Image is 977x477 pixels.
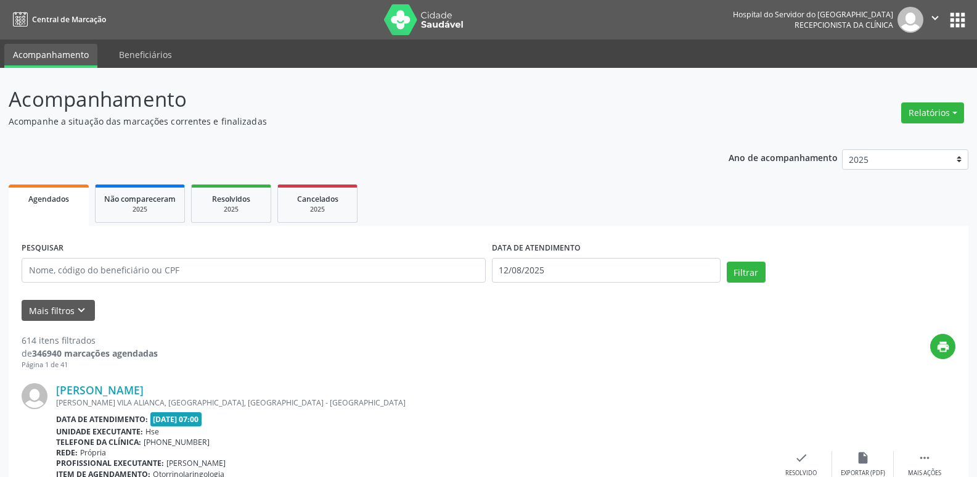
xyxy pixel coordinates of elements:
span: Hse [145,426,159,437]
i:  [928,11,942,25]
b: Profissional executante: [56,458,164,468]
div: de [22,347,158,360]
img: img [897,7,923,33]
span: Não compareceram [104,194,176,204]
i: insert_drive_file [856,451,870,465]
span: Recepcionista da clínica [795,20,893,30]
div: 2025 [104,205,176,214]
input: Selecione um intervalo [492,258,721,283]
label: DATA DE ATENDIMENTO [492,239,581,258]
p: Acompanhe a situação das marcações correntes e finalizadas [9,115,681,128]
div: 2025 [287,205,348,214]
div: Página 1 de 41 [22,360,158,370]
b: Rede: [56,447,78,458]
span: Resolvidos [212,194,250,204]
img: img [22,383,47,409]
p: Ano de acompanhamento [729,149,838,165]
i:  [918,451,931,465]
button:  [923,7,947,33]
b: Telefone da clínica: [56,437,141,447]
button: apps [947,9,968,31]
b: Data de atendimento: [56,414,148,425]
span: Cancelados [297,194,338,204]
div: 2025 [200,205,262,214]
button: Relatórios [901,102,964,123]
a: Acompanhamento [4,44,97,68]
i: check [795,451,808,465]
div: 614 itens filtrados [22,334,158,347]
p: Acompanhamento [9,84,681,115]
span: Agendados [28,194,69,204]
a: [PERSON_NAME] [56,383,144,397]
a: Central de Marcação [9,9,106,30]
b: Unidade executante: [56,426,143,437]
label: PESQUISAR [22,239,63,258]
i: print [936,340,950,354]
button: Mais filtroskeyboard_arrow_down [22,300,95,321]
span: Central de Marcação [32,14,106,25]
span: [PERSON_NAME] [166,458,226,468]
span: [DATE] 07:00 [150,412,202,426]
span: [PHONE_NUMBER] [144,437,210,447]
button: print [930,334,955,359]
strong: 346940 marcações agendadas [32,347,158,359]
input: Nome, código do beneficiário ou CPF [22,258,486,283]
button: Filtrar [727,262,766,283]
a: Beneficiários [110,44,181,65]
i: keyboard_arrow_down [75,304,88,317]
span: Própria [80,447,106,458]
div: [PERSON_NAME] VILA ALIANCA, [GEOGRAPHIC_DATA], [GEOGRAPHIC_DATA] - [GEOGRAPHIC_DATA] [56,397,771,408]
div: Hospital do Servidor do [GEOGRAPHIC_DATA] [733,9,893,20]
